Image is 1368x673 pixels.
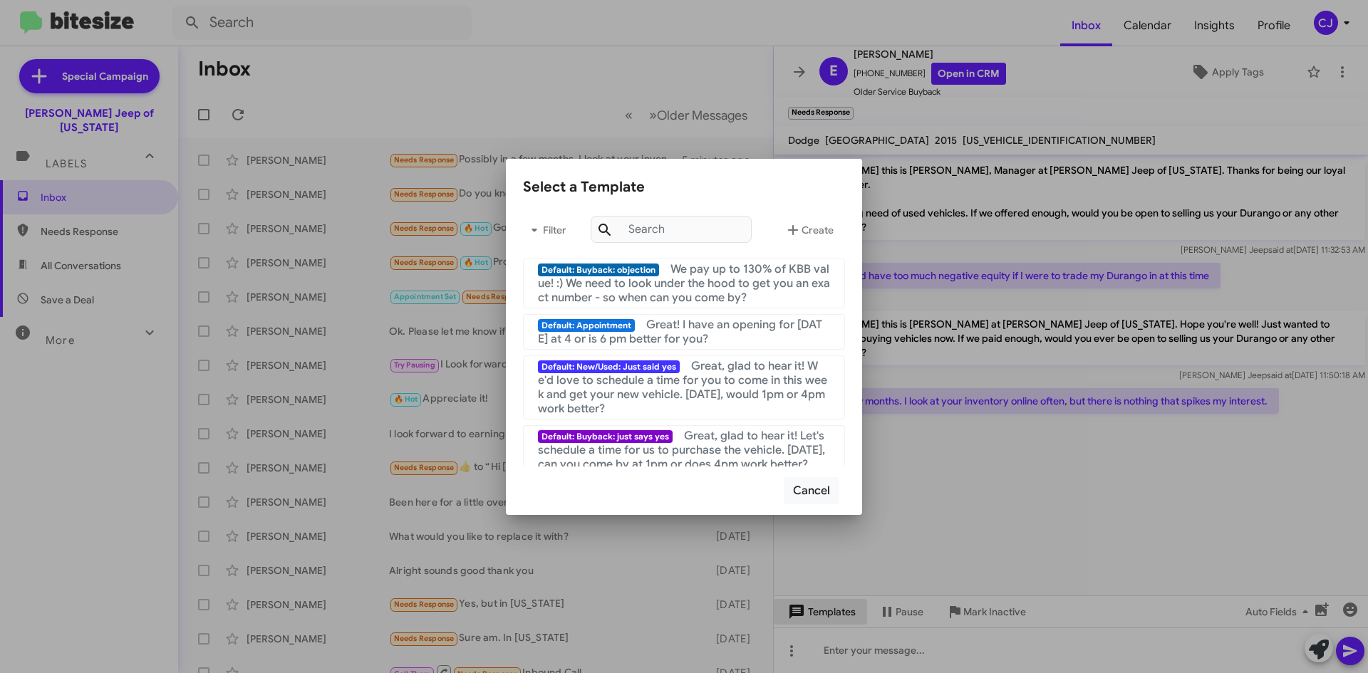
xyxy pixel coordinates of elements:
[538,318,822,346] span: Great! I have an opening for [DATE] at 4 or is 6 pm better for you?
[538,360,680,373] span: Default: New/Used: Just said yes
[538,430,673,443] span: Default: Buyback: just says yes
[523,176,845,199] div: Select a Template
[773,213,845,247] button: Create
[784,477,839,504] button: Cancel
[523,217,569,243] span: Filter
[538,429,825,471] span: Great, glad to hear it! Let's schedule a time for us to purchase the vehicle. [DATE], can you com...
[784,217,834,243] span: Create
[538,319,635,332] span: Default: Appointment
[538,262,830,305] span: We pay up to 130% of KBB value! :) We need to look under the hood to get you an exact number - so...
[523,213,569,247] button: Filter
[538,264,659,276] span: Default: Buyback: objection
[538,359,827,416] span: Great, glad to hear it! We'd love to schedule a time for you to come in this week and get your ne...
[591,216,752,243] input: Search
